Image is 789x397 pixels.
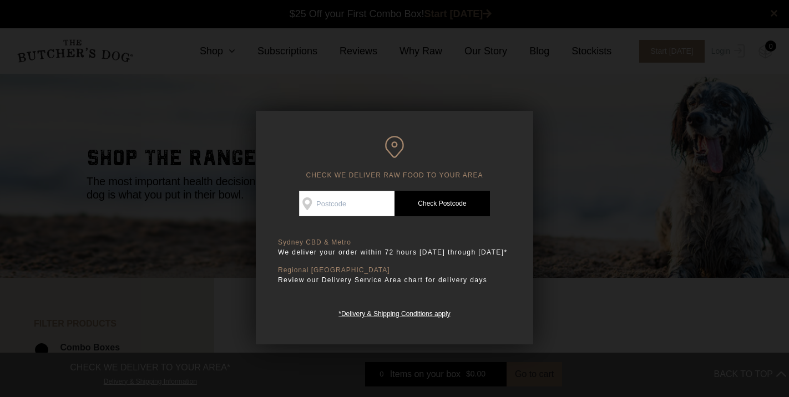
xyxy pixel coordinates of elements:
[278,247,511,258] p: We deliver your order within 72 hours [DATE] through [DATE]*
[278,266,511,274] p: Regional [GEOGRAPHIC_DATA]
[278,274,511,286] p: Review our Delivery Service Area chart for delivery days
[394,191,490,216] a: Check Postcode
[278,238,511,247] p: Sydney CBD & Metro
[338,307,450,318] a: *Delivery & Shipping Conditions apply
[299,191,394,216] input: Postcode
[278,136,511,180] h6: CHECK WE DELIVER RAW FOOD TO YOUR AREA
